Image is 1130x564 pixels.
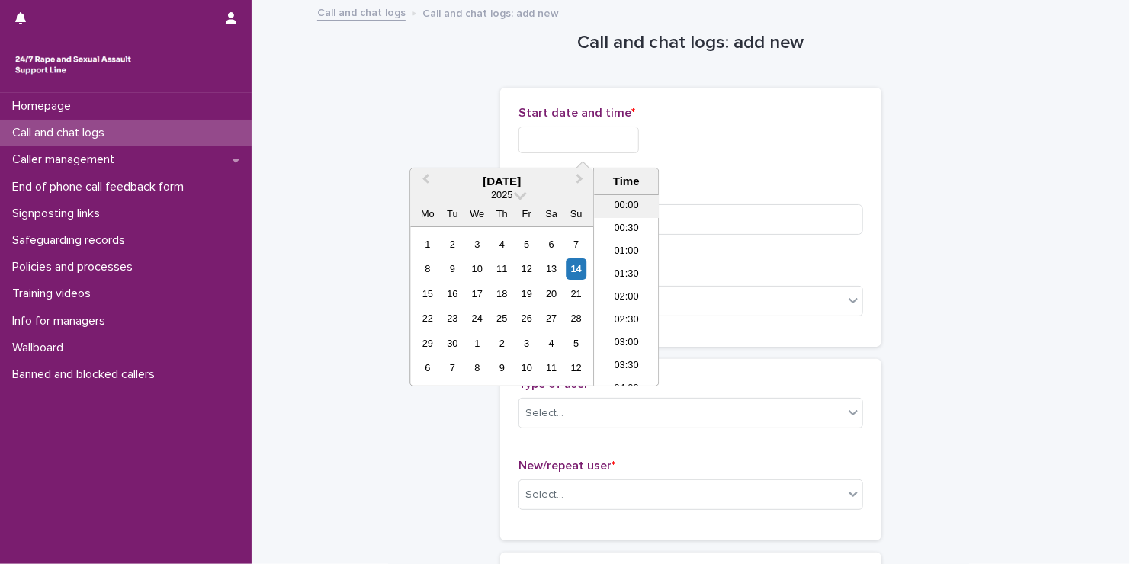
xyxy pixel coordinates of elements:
div: Choose Saturday, 20 September 2025 [541,284,562,304]
li: 04:00 [594,378,659,401]
div: Choose Friday, 10 October 2025 [516,357,537,378]
li: 03:30 [594,355,659,378]
div: Select... [525,405,563,421]
div: Choose Sunday, 7 September 2025 [566,234,586,255]
div: Choose Saturday, 4 October 2025 [541,333,562,354]
span: Type of user [518,378,592,390]
div: Choose Sunday, 14 September 2025 [566,258,586,279]
li: 00:00 [594,195,659,218]
p: Wallboard [6,341,75,355]
p: Safeguarding records [6,233,137,248]
div: Select... [525,487,563,503]
div: Choose Tuesday, 23 September 2025 [442,308,463,328]
p: Training videos [6,287,103,301]
div: Choose Friday, 19 September 2025 [516,284,537,304]
li: 00:30 [594,218,659,241]
div: Choose Tuesday, 2 September 2025 [442,234,463,255]
div: Fr [516,203,537,224]
div: Choose Sunday, 21 September 2025 [566,284,586,304]
div: Choose Monday, 15 September 2025 [417,284,438,304]
div: Choose Thursday, 2 October 2025 [492,333,512,354]
p: Homepage [6,99,83,114]
div: Choose Wednesday, 3 September 2025 [467,234,487,255]
div: Mo [417,203,438,224]
button: Previous Month [412,170,436,194]
div: Choose Friday, 3 October 2025 [516,333,537,354]
p: Info for managers [6,314,117,328]
p: End of phone call feedback form [6,180,196,194]
div: Choose Thursday, 18 September 2025 [492,284,512,304]
div: [DATE] [410,175,593,188]
div: Choose Thursday, 9 October 2025 [492,357,512,378]
div: Choose Sunday, 28 September 2025 [566,308,586,328]
div: Choose Monday, 8 September 2025 [417,258,438,279]
div: Choose Friday, 5 September 2025 [516,234,537,255]
div: Choose Friday, 12 September 2025 [516,258,537,279]
div: Choose Wednesday, 17 September 2025 [467,284,487,304]
div: Choose Tuesday, 9 September 2025 [442,258,463,279]
button: Next Month [569,170,593,194]
div: Choose Saturday, 11 October 2025 [541,357,562,378]
a: Call and chat logs [317,3,406,21]
span: 2025 [491,189,512,200]
li: 01:00 [594,241,659,264]
div: Choose Friday, 26 September 2025 [516,308,537,328]
p: Banned and blocked callers [6,367,167,382]
li: 03:00 [594,332,659,355]
div: Choose Sunday, 5 October 2025 [566,333,586,354]
div: Choose Wednesday, 10 September 2025 [467,258,487,279]
div: Choose Thursday, 25 September 2025 [492,308,512,328]
div: Choose Monday, 1 September 2025 [417,234,438,255]
p: Signposting links [6,207,112,221]
div: Choose Monday, 29 September 2025 [417,333,438,354]
div: Choose Wednesday, 8 October 2025 [467,357,487,378]
div: Th [492,203,512,224]
div: Choose Tuesday, 7 October 2025 [442,357,463,378]
div: Choose Sunday, 12 October 2025 [566,357,586,378]
img: rhQMoQhaT3yELyF149Cw [12,50,134,80]
div: Choose Tuesday, 16 September 2025 [442,284,463,304]
li: 01:30 [594,264,659,287]
div: Su [566,203,586,224]
div: Tu [442,203,463,224]
span: New/repeat user [518,460,615,472]
div: Choose Monday, 22 September 2025 [417,308,438,328]
div: Choose Wednesday, 1 October 2025 [467,333,487,354]
p: Call and chat logs: add new [422,4,559,21]
div: Choose Saturday, 6 September 2025 [541,234,562,255]
span: Start date and time [518,107,635,119]
p: Call and chat logs [6,126,117,140]
div: Choose Tuesday, 30 September 2025 [442,333,463,354]
div: Choose Thursday, 11 September 2025 [492,258,512,279]
li: 02:00 [594,287,659,309]
div: Sa [541,203,562,224]
div: month 2025-09 [416,232,589,380]
div: We [467,203,487,224]
div: Choose Saturday, 27 September 2025 [541,308,562,328]
div: Time [598,175,654,188]
div: Choose Monday, 6 October 2025 [417,357,438,378]
div: Choose Wednesday, 24 September 2025 [467,308,487,328]
div: Choose Saturday, 13 September 2025 [541,258,562,279]
p: Policies and processes [6,260,145,274]
li: 02:30 [594,309,659,332]
p: Caller management [6,152,127,167]
div: Choose Thursday, 4 September 2025 [492,234,512,255]
h1: Call and chat logs: add new [500,32,881,54]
